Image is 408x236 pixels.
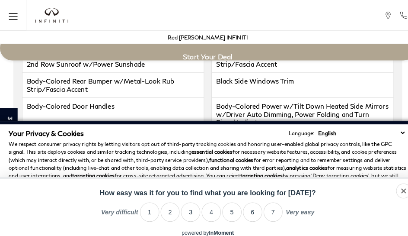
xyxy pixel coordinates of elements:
div: powered by inmoment [178,226,230,232]
li: Body-Colored Door Handles [22,96,201,129]
li: 7 [259,199,278,218]
p: We respect consumer privacy rights by letting visitors opt out of third-party tracking cookies an... [9,138,399,200]
label: Very easy [280,205,309,218]
li: 1 [137,199,156,218]
li: 3 [178,199,197,218]
strong: analytics cookies [281,162,322,168]
strong: targeting cookies [71,169,112,176]
strong: essential cookies [188,146,228,152]
div: Close survey [389,180,404,195]
li: Body-Colored Rear Bumper w/Metal-Look Rub Strip/Fascia Accent [22,71,201,96]
li: 4 [198,199,217,218]
strong: functional cookies [205,154,249,160]
a: infiniti [35,8,67,23]
select: Language Select [310,126,399,135]
img: INFINITI [35,8,67,23]
strong: targeting cookies [236,169,277,176]
div: Language: [284,128,309,133]
span: Your Privacy & Cookies [9,126,83,135]
a: InMoment [205,226,230,232]
label: Very difficult [99,205,136,218]
li: 2 [158,199,177,218]
li: 5 [218,199,237,218]
a: Red [PERSON_NAME] INFINITI [165,33,243,40]
li: Body-Colored Power w/Tilt Down Heated Side Mirrors w/Driver Auto Dimming, Power Folding and Turn ... [207,96,386,129]
span: Start Your Deal [180,52,229,60]
li: 6 [239,199,258,218]
li: Black Side Windows Trim [207,71,386,96]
